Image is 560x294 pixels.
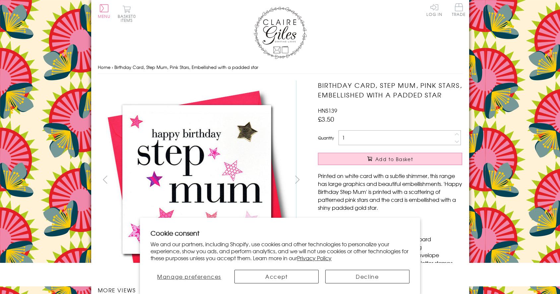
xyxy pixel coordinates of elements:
img: Claire Giles Greetings Cards [254,7,307,59]
img: Birthday Card, Step Mum, Pink Stars, Embellished with a padded star [305,81,504,279]
img: Birthday Card, Step Mum, Pink Stars, Embellished with a padded star [97,81,296,279]
button: Add to Basket [318,153,462,165]
span: Add to Basket [375,156,413,162]
button: Accept [234,270,319,283]
button: Basket0 items [118,5,136,22]
h1: Birthday Card, Step Mum, Pink Stars, Embellished with a padded star [318,81,462,100]
button: next [290,172,305,187]
p: We and our partners, including Shopify, use cookies and other technologies to personalize your ex... [151,241,409,261]
span: Manage preferences [157,272,221,280]
h2: Cookie consent [151,228,409,238]
span: Trade [452,3,466,16]
span: 0 items [121,13,136,23]
span: Menu [98,13,111,19]
a: Home [98,64,110,70]
span: £3.50 [318,114,334,124]
button: Manage preferences [151,270,228,283]
span: Birthday Card, Step Mum, Pink Stars, Embellished with a padded star [114,64,258,70]
span: › [112,64,113,70]
button: prev [98,172,113,187]
a: Log In [426,3,442,16]
a: Trade [452,3,466,18]
a: Privacy Policy [297,254,332,262]
p: Printed on white card with a subtle shimmer, this range has large graphics and beautiful embellis... [318,172,462,211]
span: HNS139 [318,106,337,114]
button: Decline [325,270,409,283]
nav: breadcrumbs [98,61,463,74]
h3: More views [98,286,305,294]
label: Quantity [318,135,334,141]
button: Menu [98,4,111,18]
